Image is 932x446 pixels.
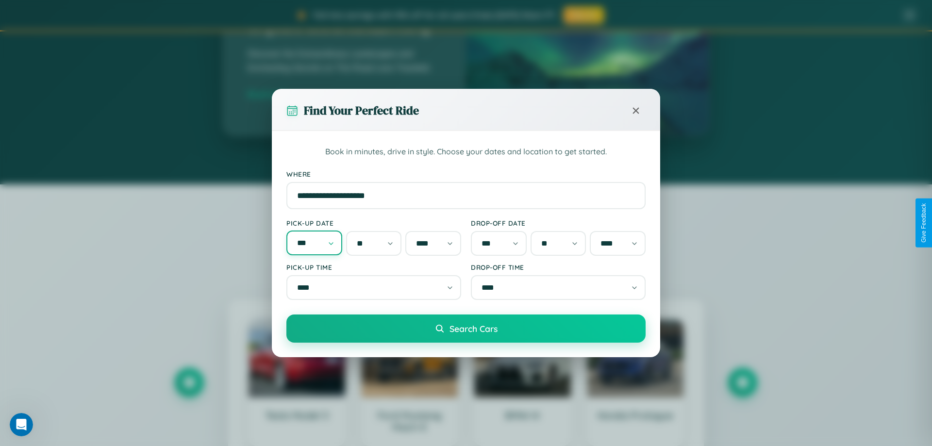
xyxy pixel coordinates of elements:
label: Drop-off Date [471,219,646,227]
button: Search Cars [286,314,646,343]
span: Search Cars [449,323,498,334]
label: Pick-up Time [286,263,461,271]
label: Drop-off Time [471,263,646,271]
label: Where [286,170,646,178]
p: Book in minutes, drive in style. Choose your dates and location to get started. [286,146,646,158]
h3: Find Your Perfect Ride [304,102,419,118]
label: Pick-up Date [286,219,461,227]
